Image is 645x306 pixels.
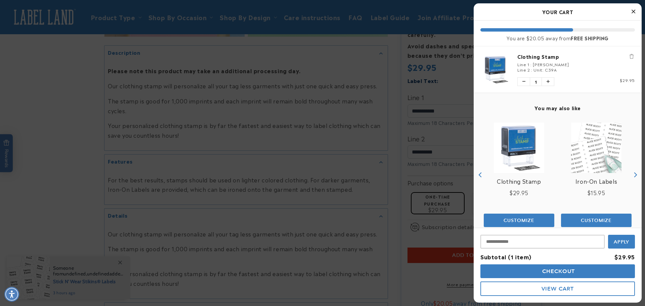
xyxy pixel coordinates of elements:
[480,253,531,261] span: Subtotal (1 item)
[475,170,485,180] button: Previous
[542,286,574,292] span: View Cart
[571,123,621,173] img: Iron-On Labels - Label Land
[608,235,635,249] button: Apply
[628,53,635,60] button: Remove Clothing Stamp
[480,105,635,111] h4: You may also like
[484,214,554,227] button: Add the product, Clothing Stamp to Cart
[480,7,635,17] h2: Your Cart
[558,116,635,233] div: product
[541,268,575,274] span: Checkout
[480,46,635,93] li: product
[517,67,530,73] span: Line 2
[517,61,529,67] span: Line 1
[504,217,534,223] span: Customize
[518,78,530,86] button: Decrease quantity of Clothing Stamp
[480,54,511,85] img: Clothing Stamp - Label Land
[561,214,632,227] button: Add the product, Iron-On Labels to Cart
[480,116,558,233] div: product
[533,67,557,73] span: Unit: C39A
[480,235,605,249] input: Input Discount
[517,53,635,60] a: Clothing Stamp
[531,67,532,73] span: :
[542,78,554,86] button: Increase quantity of Clothing Stamp
[614,239,630,245] span: Apply
[497,176,541,186] a: View Clothing Stamp
[530,61,532,67] span: :
[620,77,635,83] span: $29.95
[480,264,635,278] button: Checkout
[614,252,635,262] div: $29.95
[575,176,617,186] a: View Iron-On Labels
[494,123,544,173] img: Clothing Stamp - Label Land
[480,35,635,41] div: You are $20.05 away from
[630,170,640,180] button: Next
[588,188,605,196] span: $15.95
[628,7,638,17] button: Close Cart
[510,188,528,196] span: $29.95
[571,34,609,41] b: FREE SHIPPING
[480,281,635,296] button: View Cart
[4,287,19,302] div: Accessibility Menu
[533,61,569,67] span: [PERSON_NAME]
[530,78,542,86] span: 1
[581,217,612,223] span: Customize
